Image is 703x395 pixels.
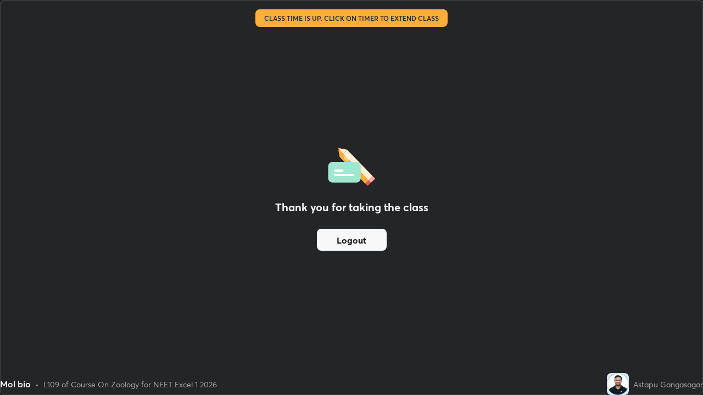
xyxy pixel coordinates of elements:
img: d1b7a413427d42e489de1ed330548ff1.jpg [607,373,629,395]
img: offlineFeedback.1438e8b3.svg [328,144,375,186]
div: • [35,379,39,390]
h2: Thank you for taking the class [275,199,428,216]
button: Logout [317,229,387,251]
div: L109 of Course On Zoology for NEET Excel 1 2026 [43,379,217,390]
div: Astapu Gangasagar [633,379,703,390]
